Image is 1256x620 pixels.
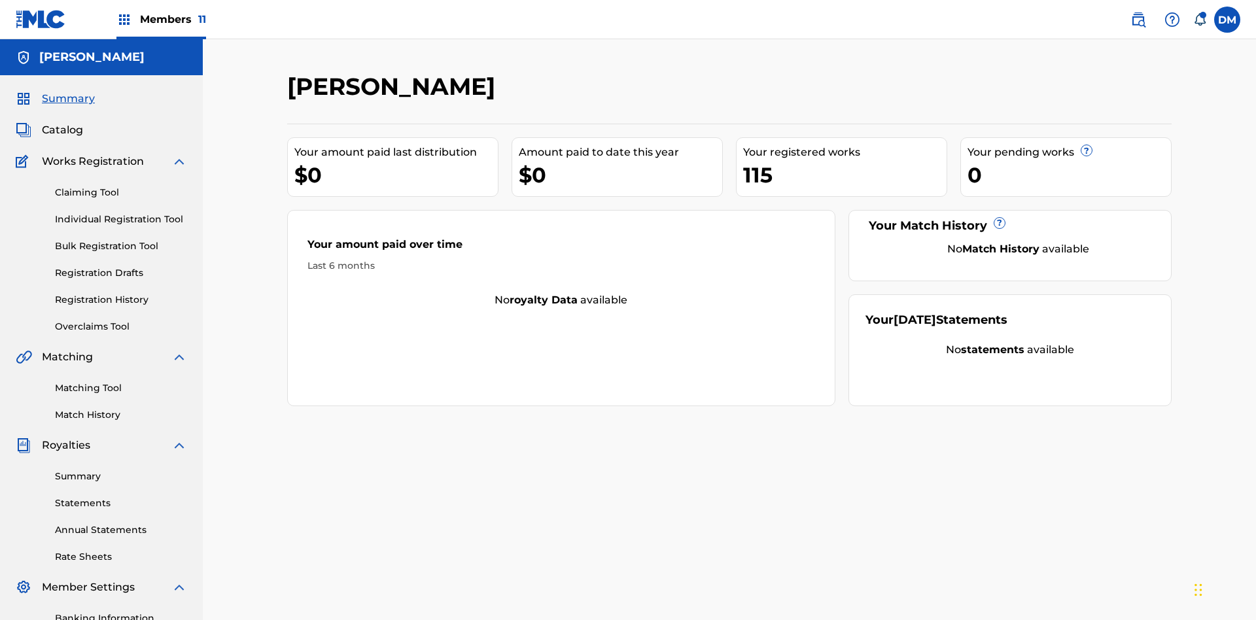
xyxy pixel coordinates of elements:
[55,496,187,510] a: Statements
[743,145,947,160] div: Your registered works
[287,72,502,101] h2: [PERSON_NAME]
[994,218,1005,228] span: ?
[294,145,498,160] div: Your amount paid last distribution
[288,292,835,308] div: No available
[519,160,722,190] div: $0
[55,186,187,199] a: Claiming Tool
[55,239,187,253] a: Bulk Registration Tool
[961,343,1024,356] strong: statements
[171,438,187,453] img: expand
[865,217,1155,235] div: Your Match History
[198,13,206,26] span: 11
[307,259,815,273] div: Last 6 months
[510,294,578,306] strong: royalty data
[882,241,1155,257] div: No available
[968,145,1171,160] div: Your pending works
[16,438,31,453] img: Royalties
[16,154,33,169] img: Works Registration
[55,320,187,334] a: Overclaims Tool
[55,470,187,483] a: Summary
[1125,7,1151,33] a: Public Search
[16,91,95,107] a: SummarySummary
[16,10,66,29] img: MLC Logo
[55,213,187,226] a: Individual Registration Tool
[16,122,31,138] img: Catalog
[39,50,145,65] h5: EYAMA MCSINGER
[55,550,187,564] a: Rate Sheets
[42,154,144,169] span: Works Registration
[1214,7,1240,33] div: User Menu
[16,349,32,365] img: Matching
[968,160,1171,190] div: 0
[42,122,83,138] span: Catalog
[1195,570,1202,610] div: Drag
[865,311,1007,329] div: Your Statements
[42,438,90,453] span: Royalties
[894,313,936,327] span: [DATE]
[171,579,187,595] img: expand
[116,12,132,27] img: Top Rightsholders
[171,349,187,365] img: expand
[743,160,947,190] div: 115
[16,50,31,65] img: Accounts
[55,266,187,280] a: Registration Drafts
[55,381,187,395] a: Matching Tool
[1130,12,1146,27] img: search
[1193,13,1206,26] div: Notifications
[16,122,83,138] a: CatalogCatalog
[1164,12,1180,27] img: help
[55,408,187,422] a: Match History
[307,237,815,259] div: Your amount paid over time
[55,523,187,537] a: Annual Statements
[16,579,31,595] img: Member Settings
[1191,557,1256,620] iframe: Chat Widget
[55,293,187,307] a: Registration History
[519,145,722,160] div: Amount paid to date this year
[962,243,1039,255] strong: Match History
[42,91,95,107] span: Summary
[1081,145,1092,156] span: ?
[171,154,187,169] img: expand
[140,12,206,27] span: Members
[1159,7,1185,33] div: Help
[42,579,135,595] span: Member Settings
[42,349,93,365] span: Matching
[294,160,498,190] div: $0
[16,91,31,107] img: Summary
[865,342,1155,358] div: No available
